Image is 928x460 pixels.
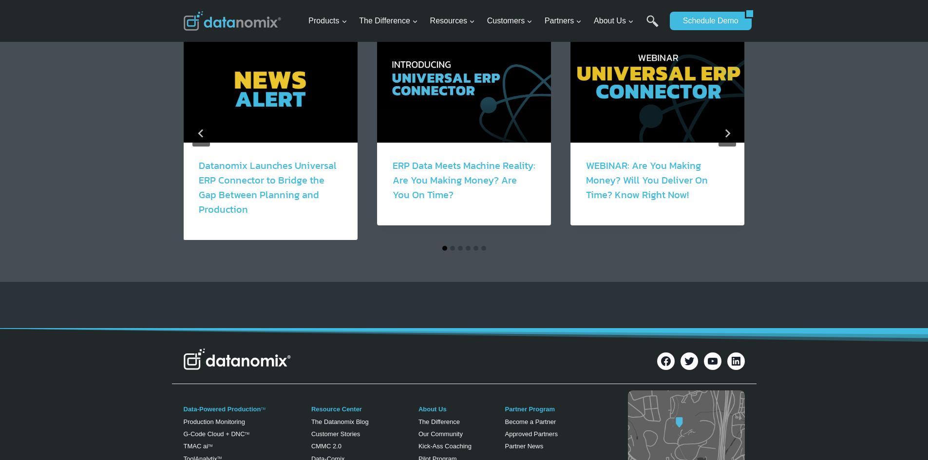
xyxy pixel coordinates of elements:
button: Go to slide 1 [442,246,447,251]
div: 3 of 6 [570,27,744,240]
button: Go to slide 2 [450,246,455,251]
ul: Select a slide to show [184,244,745,252]
span: Products [308,15,347,27]
a: WEBINAR: Are You Making Money? Will You Deliver On Time? Know Right Now! [586,158,708,202]
a: Datanomix Launches Universal ERP Connector to Bridge the Gap Between Planning and Production [199,158,337,217]
span: The Difference [359,15,418,27]
button: Go to slide 4 [466,246,471,251]
span: Last Name [219,33,250,42]
img: Bridge the gap between planning & production with the Datanomix Universal ERP Connector [570,27,744,143]
span: Customers [487,15,532,27]
div: 1 of 6 [183,27,357,240]
img: Datanomix News Alert [183,27,357,143]
div: 2 of 6 [377,27,551,240]
img: Datanomix [184,11,281,31]
span: Partners [545,15,582,27]
button: Go to slide 6 [481,246,486,251]
span: About Us [594,15,634,27]
img: How the Datanomix Universal ERP Connector Transforms Job Performance & ERP Insights [377,27,551,143]
a: Schedule Demo [670,12,745,30]
button: Go to slide 5 [473,246,478,251]
nav: Primary Navigation [304,5,665,37]
a: Terms [30,196,41,202]
a: ERP Data Meets Machine Reality: Are You Making Money? Are You On Time? [393,158,535,202]
a: Privacy Policy [48,196,73,202]
a: Search [646,15,659,37]
img: Datanomix Logo [184,349,291,370]
span: Phone number [219,73,263,82]
button: Go to last slide [192,120,210,147]
button: Next [719,120,736,147]
button: Go to slide 3 [458,246,463,251]
span: Resources [430,15,475,27]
